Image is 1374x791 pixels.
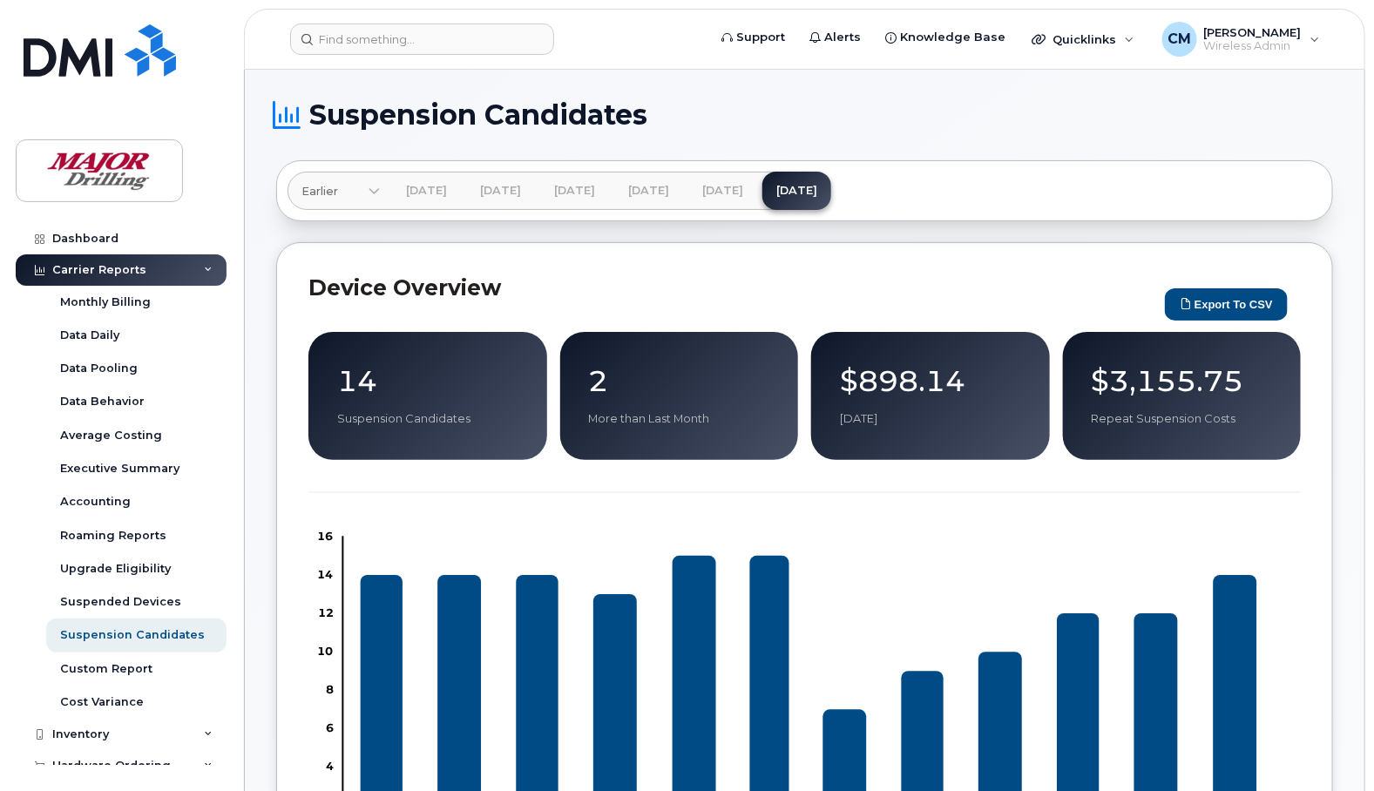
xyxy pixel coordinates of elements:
tspan: 16 [317,529,333,543]
tspan: 6 [326,721,334,735]
tspan: 10 [317,645,333,659]
a: [DATE] [540,172,609,210]
tspan: 12 [318,605,334,619]
p: $3,155.75 [1092,365,1273,396]
p: Repeat Suspension Costs [1092,411,1273,427]
a: [DATE] [392,172,461,210]
p: 14 [337,365,518,396]
tspan: 14 [317,567,333,581]
p: [DATE] [840,411,1021,427]
tspan: 4 [326,760,334,774]
a: [DATE] [614,172,683,210]
span: Earlier [301,183,338,199]
p: Suspension Candidates [337,411,518,427]
a: [DATE] [688,172,757,210]
p: More than Last Month [589,411,770,427]
p: $898.14 [840,365,1021,396]
h2: Device Overview [308,274,1156,301]
span: Suspension Candidates [309,102,647,128]
button: Export to CSV [1165,288,1288,321]
p: 2 [589,365,770,396]
a: [DATE] [762,172,831,210]
a: [DATE] [466,172,535,210]
tspan: 8 [326,683,334,697]
a: Earlier [288,172,380,210]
